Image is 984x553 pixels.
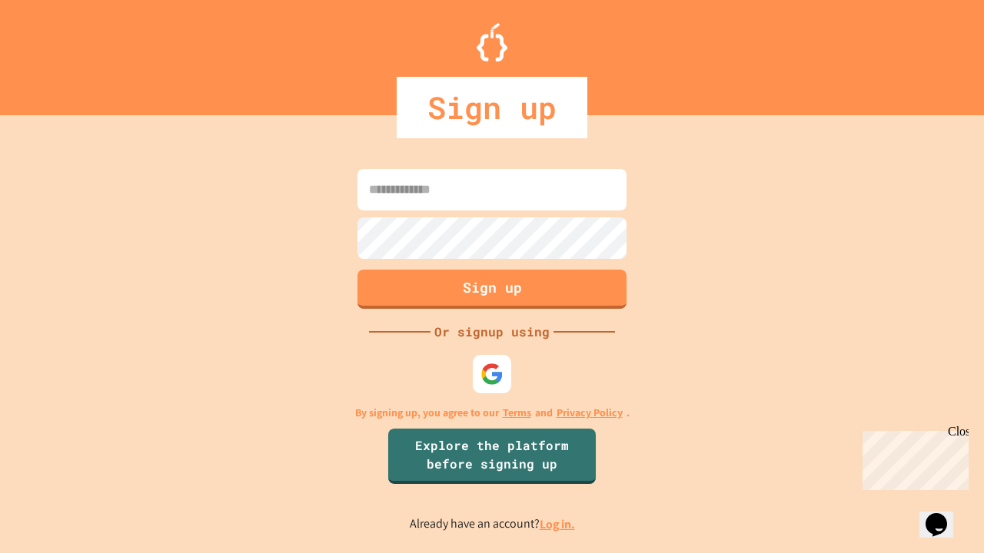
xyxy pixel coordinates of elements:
[540,516,575,532] a: Log in.
[856,425,969,490] iframe: chat widget
[477,23,507,61] img: Logo.svg
[503,405,531,421] a: Terms
[430,323,553,341] div: Or signup using
[357,270,627,309] button: Sign up
[355,405,630,421] p: By signing up, you agree to our and .
[410,515,575,534] p: Already have an account?
[397,77,587,138] div: Sign up
[480,363,504,386] img: google-icon.svg
[557,405,623,421] a: Privacy Policy
[6,6,106,98] div: Chat with us now!Close
[919,492,969,538] iframe: chat widget
[388,429,596,484] a: Explore the platform before signing up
